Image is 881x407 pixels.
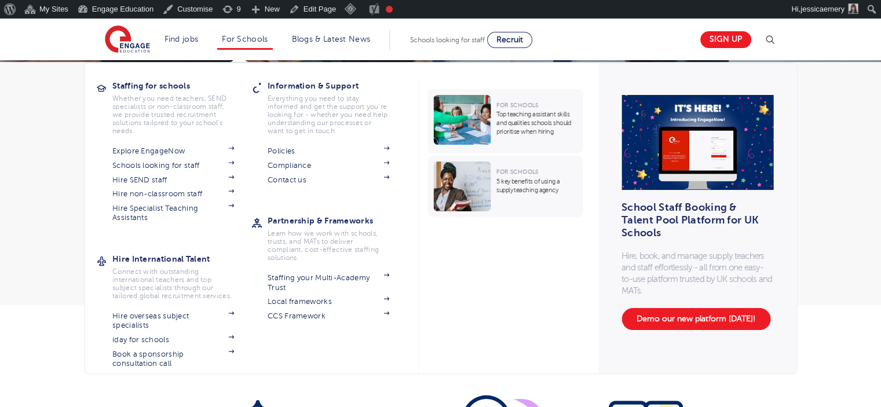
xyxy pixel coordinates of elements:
[112,146,234,156] a: Explore EngageNow
[268,311,389,321] a: CCS Framework
[268,146,389,156] a: Policies
[800,5,845,13] span: jessicaemery
[622,207,766,233] h3: School Staff Booking & Talent Pool Platform for UK Schools
[700,31,751,48] a: Sign up
[622,308,770,330] a: Demo our new platform [DATE]!
[268,297,389,306] a: Local frameworks
[112,311,234,331] a: Hire overseas subject specialists
[386,6,393,13] div: Focus keyphrase not set
[112,175,234,185] a: Hire SEND staff
[427,156,586,217] a: For Schools 5 key benefits of using a supply teaching agency
[496,177,577,195] p: 5 key benefits of using a supply teaching agency
[222,35,268,43] a: For Schools
[268,212,407,229] h3: Partnership & Frameworks
[496,102,538,108] span: For Schools
[427,89,586,153] a: For Schools Top teaching assistant skills and qualities schools should prioritise when hiring
[112,251,251,267] h3: Hire International Talent
[268,212,407,262] a: Partnership & Frameworks Learn how we work with schools, trusts, and MATs to deliver compliant, c...
[112,189,234,199] a: Hire non-classroom staff
[105,25,150,54] img: Engage Education
[112,161,234,170] a: Schools looking for staff
[292,35,371,43] a: Blogs & Latest News
[112,267,234,300] p: Connect with outstanding international teachers and top subject specialists through our tailored ...
[496,35,523,44] span: Recruit
[268,78,407,135] a: Information & Support Everything you need to stay informed and get the support you’re looking for...
[268,94,389,135] p: Everything you need to stay informed and get the support you’re looking for - whether you need he...
[268,229,389,262] p: Learn how we work with schools, trusts, and MATs to deliver compliant, cost-effective staffing so...
[268,161,389,170] a: Compliance
[410,36,485,44] span: Schools looking for staff
[496,168,538,175] span: For Schools
[622,250,773,296] p: Hire, book, and manage supply teachers and staff effortlessly - all from one easy-to-use platform...
[112,350,234,369] a: Book a sponsorship consultation call
[268,78,407,94] h3: Information & Support
[112,78,251,135] a: Staffing for schools Whether you need teachers, SEND specialists or non-classroom staff, we provi...
[112,251,251,300] a: Hire International Talent Connect with outstanding international teachers and top subject special...
[112,204,234,223] a: Hire Specialist Teaching Assistants
[496,110,577,136] p: Top teaching assistant skills and qualities schools should prioritise when hiring
[487,32,532,48] a: Recruit
[268,273,389,292] a: Staffing your Multi-Academy Trust
[112,335,234,344] a: iday for schools
[164,35,199,43] a: Find jobs
[112,94,234,135] p: Whether you need teachers, SEND specialists or non-classroom staff, we provide trusted recruitmen...
[268,175,389,185] a: Contact us
[112,78,251,94] h3: Staffing for schools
